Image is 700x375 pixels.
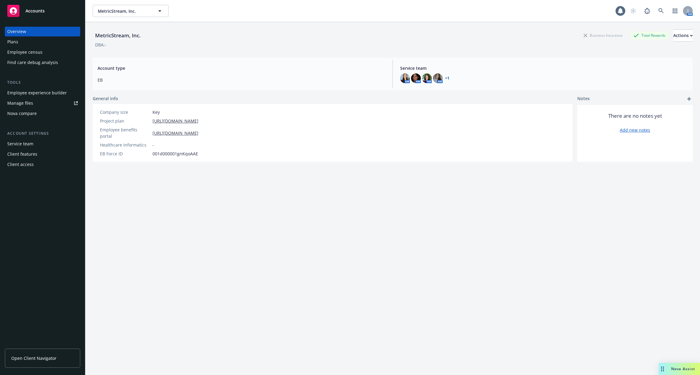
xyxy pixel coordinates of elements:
a: Service team [5,139,80,149]
div: Project plan [100,118,150,124]
div: Client features [7,149,37,159]
button: Nova Assist [659,363,700,375]
div: Account settings [5,130,80,137]
a: Plans [5,37,80,47]
div: DBA: - [95,42,106,48]
div: Plans [7,37,18,47]
div: Find care debug analysis [7,58,58,67]
span: Service team [400,65,688,71]
span: Nova Assist [671,366,695,371]
div: MetricStream, Inc. [93,32,143,39]
div: Overview [7,27,26,36]
a: Client features [5,149,80,159]
span: Key [153,109,160,115]
a: Search [655,5,667,17]
div: Drag to move [659,363,666,375]
div: Employee experience builder [7,88,67,98]
span: Open Client Navigator [11,355,57,361]
div: Service team [7,139,33,149]
a: +1 [445,76,449,80]
img: photo [433,73,443,83]
a: Switch app [669,5,681,17]
a: Employee experience builder [5,88,80,98]
div: Actions [673,30,693,41]
div: Employee benefits portal [100,127,150,139]
span: Accounts [26,8,45,13]
a: Accounts [5,2,80,19]
div: Employee census [7,47,43,57]
div: EB Force ID [100,150,150,157]
a: Nova compare [5,109,80,118]
div: Total Rewards [630,32,668,39]
span: EB [98,77,385,83]
a: Start snowing [627,5,639,17]
a: Report a Bug [641,5,653,17]
a: [URL][DOMAIN_NAME] [153,130,198,136]
div: Tools [5,79,80,86]
span: Notes [577,95,590,103]
div: Manage files [7,98,33,108]
span: General info [93,95,118,102]
img: photo [422,73,432,83]
a: Employee census [5,47,80,57]
button: Actions [673,29,693,42]
a: Add new notes [620,127,650,133]
img: photo [400,73,410,83]
div: Client access [7,160,34,169]
span: 001d000001gnKqoAAE [153,150,198,157]
a: Overview [5,27,80,36]
a: Client access [5,160,80,169]
div: Healthcare Informatics [100,142,150,148]
a: add [685,95,693,103]
div: Business Insurance [581,32,626,39]
span: There are no notes yet [608,112,662,120]
span: Account type [98,65,385,71]
a: Manage files [5,98,80,108]
span: - [153,142,154,148]
div: Company size [100,109,150,115]
div: Nova compare [7,109,37,118]
a: [URL][DOMAIN_NAME] [153,118,198,124]
span: MetricStream, Inc. [98,8,150,14]
img: photo [411,73,421,83]
a: Find care debug analysis [5,58,80,67]
button: MetricStream, Inc. [93,5,169,17]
